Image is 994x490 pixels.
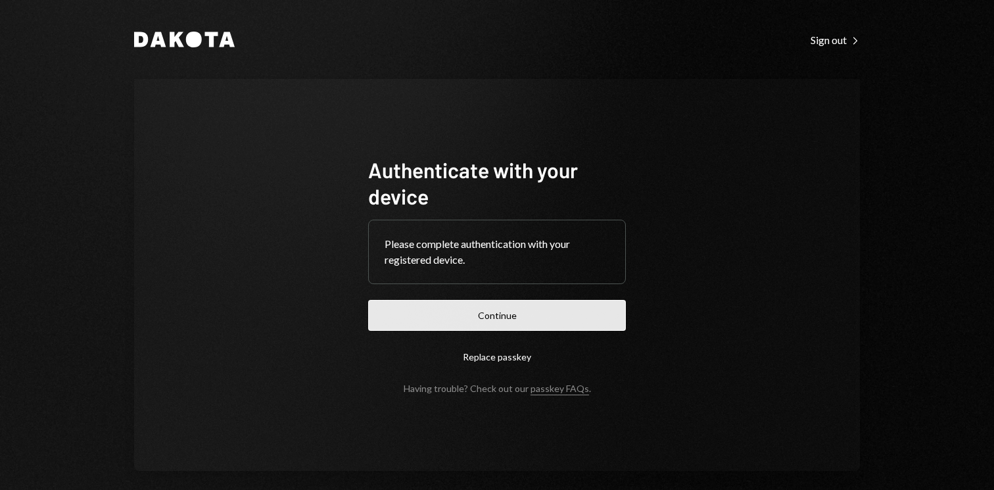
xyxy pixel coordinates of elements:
[531,383,589,395] a: passkey FAQs
[368,157,626,209] h1: Authenticate with your device
[404,383,591,394] div: Having trouble? Check out our .
[811,34,860,47] div: Sign out
[368,300,626,331] button: Continue
[811,32,860,47] a: Sign out
[385,236,609,268] div: Please complete authentication with your registered device.
[368,341,626,372] button: Replace passkey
